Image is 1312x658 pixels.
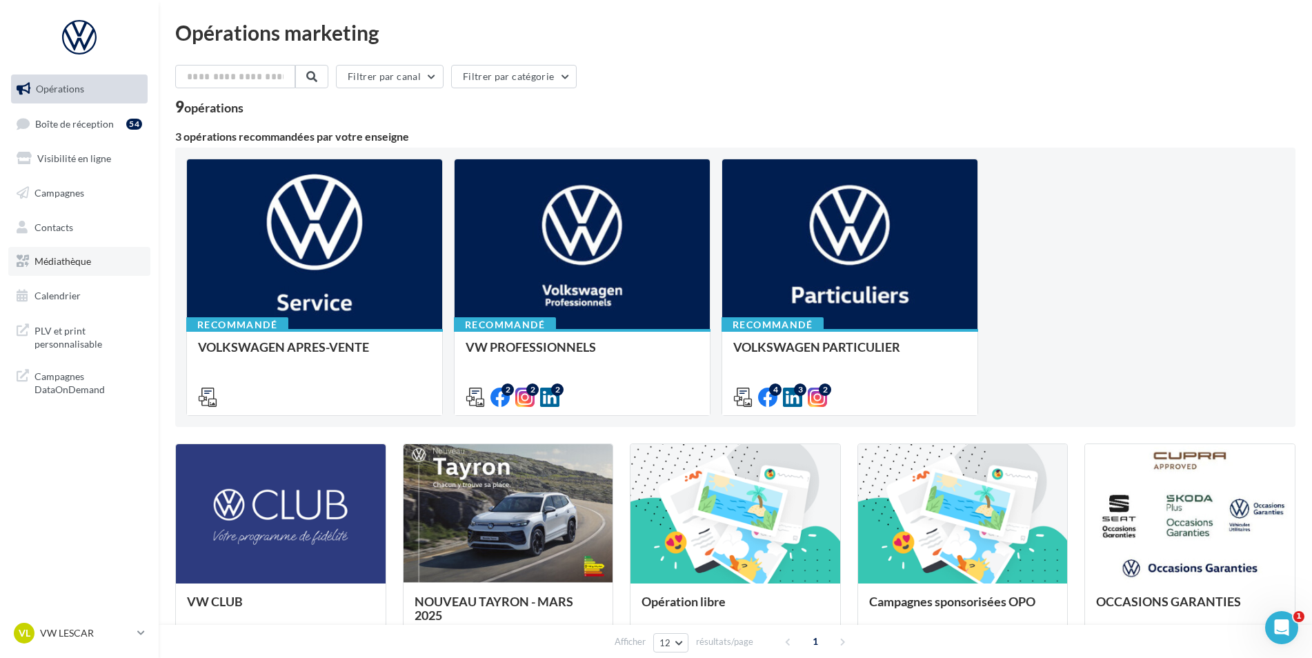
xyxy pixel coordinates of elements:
button: Filtrer par catégorie [451,65,577,88]
a: Campagnes DataOnDemand [8,361,150,402]
span: Opérations [36,83,84,94]
span: OCCASIONS GARANTIES [1096,594,1241,609]
div: Recommandé [454,317,556,332]
span: NOUVEAU TAYRON - MARS 2025 [415,594,573,623]
span: Campagnes [34,187,84,199]
span: VOLKSWAGEN APRES-VENTE [198,339,369,355]
span: Afficher [615,635,646,648]
span: VW CLUB [187,594,243,609]
a: PLV et print personnalisable [8,316,150,357]
span: VW PROFESSIONNELS [466,339,596,355]
div: 2 [819,383,831,396]
div: 2 [501,383,514,396]
span: Opération libre [642,594,726,609]
span: Calendrier [34,290,81,301]
div: 2 [551,383,564,396]
a: Opérations [8,74,150,103]
span: VOLKSWAGEN PARTICULIER [733,339,900,355]
a: VL VW LESCAR [11,620,148,646]
a: Contacts [8,213,150,242]
div: 3 [794,383,806,396]
span: 1 [804,630,826,652]
a: Médiathèque [8,247,150,276]
div: opérations [184,101,243,114]
span: Campagnes DataOnDemand [34,367,142,397]
span: PLV et print personnalisable [34,321,142,351]
a: Calendrier [8,281,150,310]
span: Contacts [34,221,73,232]
div: Recommandé [722,317,824,332]
div: Opérations marketing [175,22,1295,43]
span: 12 [659,637,671,648]
iframe: Intercom live chat [1265,611,1298,644]
span: Campagnes sponsorisées OPO [869,594,1035,609]
a: Visibilité en ligne [8,144,150,173]
div: 3 opérations recommandées par votre enseigne [175,131,1295,142]
a: Boîte de réception54 [8,109,150,139]
div: Recommandé [186,317,288,332]
div: 54 [126,119,142,130]
span: Boîte de réception [35,117,114,129]
div: 4 [769,383,782,396]
p: VW LESCAR [40,626,132,640]
span: Médiathèque [34,255,91,267]
div: 2 [526,383,539,396]
div: 9 [175,99,243,114]
button: 12 [653,633,688,652]
a: Campagnes [8,179,150,208]
button: Filtrer par canal [336,65,444,88]
span: Visibilité en ligne [37,152,111,164]
span: VL [19,626,30,640]
span: 1 [1293,611,1304,622]
span: résultats/page [696,635,753,648]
